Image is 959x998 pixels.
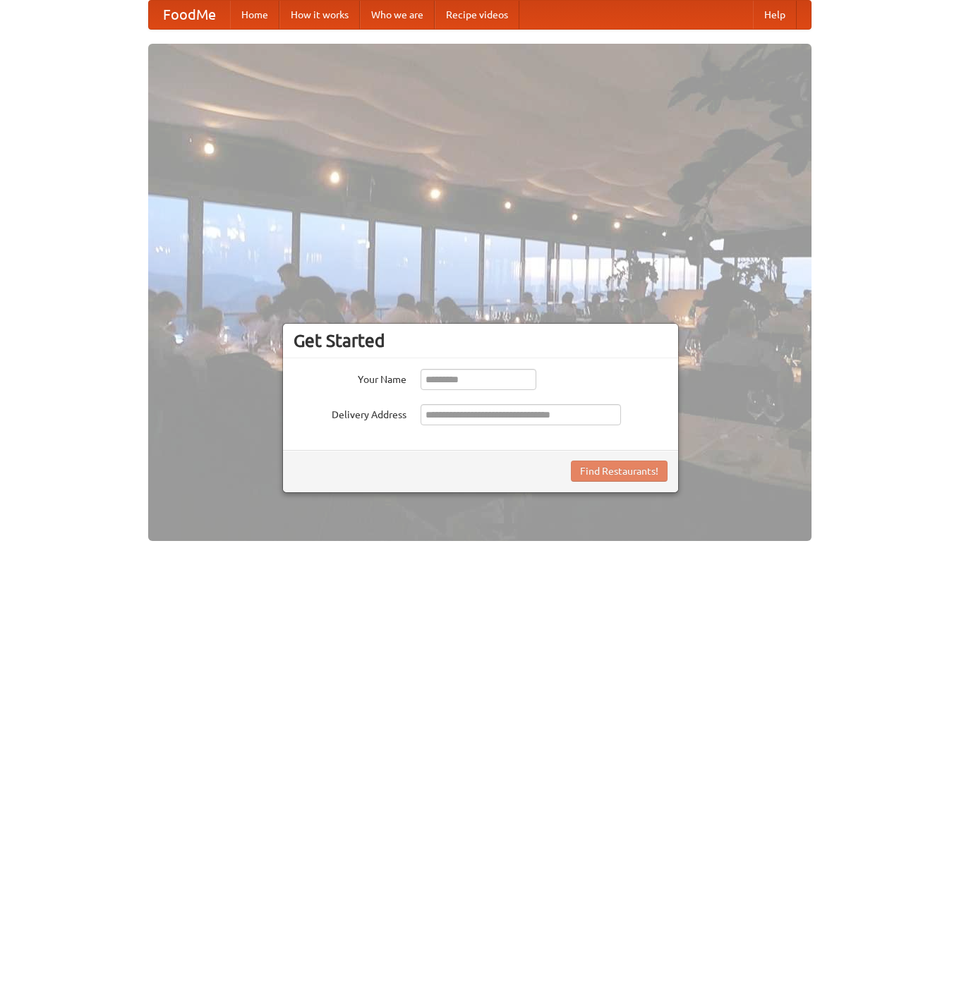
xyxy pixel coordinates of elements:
[294,330,668,351] h3: Get Started
[360,1,435,29] a: Who we are
[571,461,668,482] button: Find Restaurants!
[294,369,406,387] label: Your Name
[294,404,406,422] label: Delivery Address
[230,1,279,29] a: Home
[149,1,230,29] a: FoodMe
[435,1,519,29] a: Recipe videos
[279,1,360,29] a: How it works
[753,1,797,29] a: Help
